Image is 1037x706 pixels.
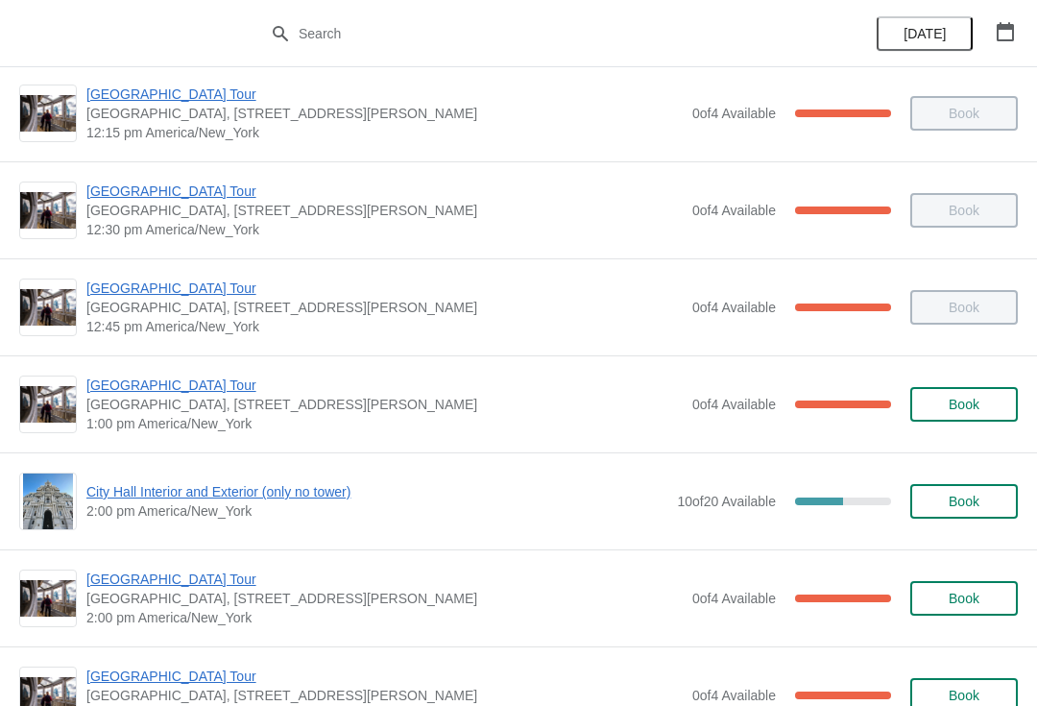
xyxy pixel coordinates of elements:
[86,570,683,589] span: [GEOGRAPHIC_DATA] Tour
[692,106,776,121] span: 0 of 4 Available
[86,220,683,239] span: 12:30 pm America/New_York
[86,414,683,433] span: 1:00 pm America/New_York
[86,501,667,521] span: 2:00 pm America/New_York
[20,386,76,424] img: City Hall Tower Tour | City Hall Visitor Center, 1400 John F Kennedy Boulevard Suite 121, Philade...
[86,182,683,201] span: [GEOGRAPHIC_DATA] Tour
[910,581,1018,616] button: Book
[86,279,683,298] span: [GEOGRAPHIC_DATA] Tour
[692,203,776,218] span: 0 of 4 Available
[23,474,74,529] img: City Hall Interior and Exterior (only no tower) | | 2:00 pm America/New_York
[910,484,1018,519] button: Book
[298,16,778,51] input: Search
[692,397,776,412] span: 0 of 4 Available
[20,580,76,618] img: City Hall Tower Tour | City Hall Visitor Center, 1400 John F Kennedy Boulevard Suite 121, Philade...
[949,494,979,509] span: Book
[86,317,683,336] span: 12:45 pm America/New_York
[86,123,683,142] span: 12:15 pm America/New_York
[20,192,76,230] img: City Hall Tower Tour | City Hall Visitor Center, 1400 John F Kennedy Boulevard Suite 121, Philade...
[904,26,946,41] span: [DATE]
[949,688,979,703] span: Book
[20,289,76,327] img: City Hall Tower Tour | City Hall Visitor Center, 1400 John F Kennedy Boulevard Suite 121, Philade...
[86,298,683,317] span: [GEOGRAPHIC_DATA], [STREET_ADDRESS][PERSON_NAME]
[910,387,1018,422] button: Book
[86,482,667,501] span: City Hall Interior and Exterior (only no tower)
[86,104,683,123] span: [GEOGRAPHIC_DATA], [STREET_ADDRESS][PERSON_NAME]
[86,85,683,104] span: [GEOGRAPHIC_DATA] Tour
[86,608,683,627] span: 2:00 pm America/New_York
[692,300,776,315] span: 0 of 4 Available
[692,591,776,606] span: 0 of 4 Available
[86,589,683,608] span: [GEOGRAPHIC_DATA], [STREET_ADDRESS][PERSON_NAME]
[877,16,973,51] button: [DATE]
[949,591,979,606] span: Book
[692,688,776,703] span: 0 of 4 Available
[86,686,683,705] span: [GEOGRAPHIC_DATA], [STREET_ADDRESS][PERSON_NAME]
[677,494,776,509] span: 10 of 20 Available
[949,397,979,412] span: Book
[20,95,76,133] img: City Hall Tower Tour | City Hall Visitor Center, 1400 John F Kennedy Boulevard Suite 121, Philade...
[86,201,683,220] span: [GEOGRAPHIC_DATA], [STREET_ADDRESS][PERSON_NAME]
[86,376,683,395] span: [GEOGRAPHIC_DATA] Tour
[86,395,683,414] span: [GEOGRAPHIC_DATA], [STREET_ADDRESS][PERSON_NAME]
[86,667,683,686] span: [GEOGRAPHIC_DATA] Tour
